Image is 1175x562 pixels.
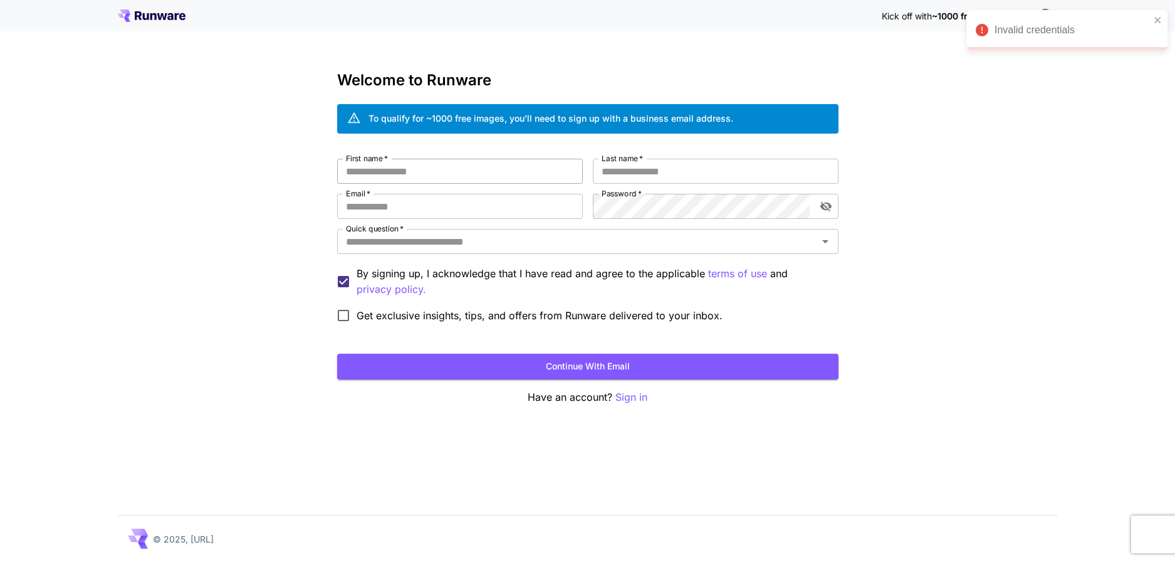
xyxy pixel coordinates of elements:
[615,390,647,405] button: Sign in
[337,72,838,89] h3: Welcome to Runware
[708,266,767,282] p: terms of use
[346,153,388,164] label: First name
[708,266,767,282] button: By signing up, I acknowledge that I have read and agree to the applicable and privacy policy.
[357,308,723,323] span: Get exclusive insights, tips, and offers from Runware delivered to your inbox.
[815,195,837,218] button: toggle password visibility
[368,112,733,125] div: To qualify for ~1000 free images, you’ll need to sign up with a business email address.
[602,153,643,164] label: Last name
[602,188,642,199] label: Password
[357,266,828,297] p: By signing up, I acknowledge that I have read and agree to the applicable and
[1033,3,1058,28] button: In order to qualify for free credit, you need to sign up with a business email address and click ...
[337,354,838,379] button: Continue with email
[817,233,834,250] button: Open
[882,11,932,21] span: Kick off with
[153,533,214,546] p: © 2025, [URL]
[995,23,1150,38] div: Invalid credentials
[346,223,404,234] label: Quick question
[932,11,1028,21] span: ~1000 free images! 🎈
[1154,15,1162,25] button: close
[337,390,838,405] p: Have an account?
[357,282,426,297] button: By signing up, I acknowledge that I have read and agree to the applicable terms of use and
[357,282,426,297] p: privacy policy.
[346,188,370,199] label: Email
